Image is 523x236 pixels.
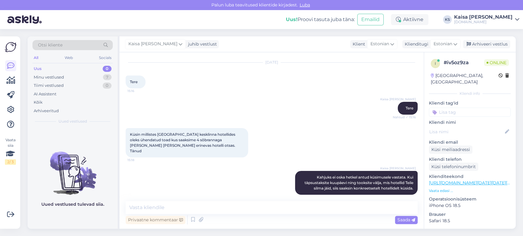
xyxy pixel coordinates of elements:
[429,218,511,224] p: Safari 18.5
[431,72,498,85] div: [GEOGRAPHIC_DATA], [GEOGRAPHIC_DATA]
[429,188,511,194] p: Vaata edasi ...
[305,175,414,190] span: Kahjuks ei oska hetkel antud küsimusele vastata. Kui täpsustaksite kuupäevi ning tooksite välja, ...
[380,97,416,101] span: Kaisa [PERSON_NAME]
[429,202,511,209] p: iPhone OS 18.5
[397,217,415,223] span: Saada
[429,139,511,146] p: Kliendi email
[429,128,504,135] input: Lisa nimi
[32,54,40,62] div: All
[484,59,509,66] span: Online
[103,83,112,89] div: 0
[435,61,436,66] span: i
[286,17,298,22] b: Uus!
[463,40,510,48] div: Arhiveeri vestlus
[103,74,112,80] div: 7
[63,54,74,62] div: Web
[128,41,177,47] span: Kaisa [PERSON_NAME]
[429,156,511,163] p: Kliendi telefon
[454,15,513,20] div: Kaisa [PERSON_NAME]
[126,216,185,224] div: Privaatne kommentaar
[38,42,63,48] span: Otsi kliente
[402,41,428,47] div: Klienditugi
[59,119,87,124] span: Uued vestlused
[298,2,312,8] span: Luba
[186,41,217,47] div: juhib vestlust
[357,14,384,25] button: Emailid
[28,141,118,196] img: No chats
[350,41,365,47] div: Klient
[126,60,418,65] div: [DATE]
[434,41,452,47] span: Estonian
[393,195,416,200] span: 15:19
[34,108,59,114] div: Arhiveeritud
[34,74,64,80] div: Minu vestlused
[429,173,511,180] p: Klienditeekond
[429,146,472,154] div: Küsi meiliaadressi
[429,100,511,106] p: Kliendi tag'id
[41,201,104,208] p: Uued vestlused tulevad siia.
[98,54,113,62] div: Socials
[34,83,64,89] div: Tiimi vestlused
[5,41,17,53] img: Askly Logo
[429,91,511,96] div: Kliendi info
[127,89,150,93] span: 15:16
[103,66,112,72] div: 0
[443,15,452,24] div: KS
[444,59,484,66] div: # iv5oz9za
[5,159,16,165] div: 2 / 3
[454,20,513,24] div: [DOMAIN_NAME]
[5,137,16,165] div: Vaata siia
[370,41,389,47] span: Estonian
[429,163,478,171] div: Küsi telefoninumbrit
[393,115,416,120] span: Nähtud ✓ 15:16
[34,91,56,97] div: AI Assistent
[34,66,42,72] div: Uus
[454,15,519,24] a: Kaisa [PERSON_NAME][DOMAIN_NAME]
[429,211,511,218] p: Brauser
[34,99,43,105] div: Kõik
[429,119,511,126] p: Kliendi nimi
[406,106,413,110] span: Tere
[429,108,511,117] input: Lisa tag
[130,132,236,153] span: Küsin millistes [GEOGRAPHIC_DATA] kesklinna hotellides oleks ühendatud toad kus saaksime 4 sõbran...
[286,16,355,23] div: Proovi tasuta juba täna:
[130,79,138,84] span: Tere
[127,158,150,162] span: 15:18
[391,14,428,25] div: Aktiivne
[380,166,416,171] span: Kaisa [PERSON_NAME]
[429,196,511,202] p: Operatsioonisüsteem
